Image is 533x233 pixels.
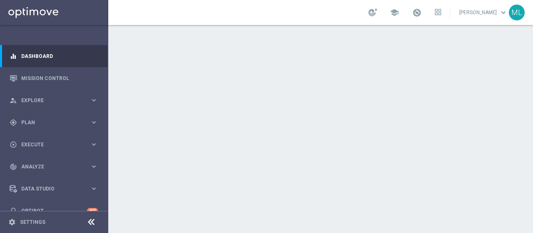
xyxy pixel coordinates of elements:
[10,141,17,148] i: play_circle_outline
[21,142,90,147] span: Execute
[9,97,98,104] button: person_search Explore keyboard_arrow_right
[21,98,90,103] span: Explore
[10,163,17,170] i: track_changes
[10,207,17,215] i: lightbulb
[10,67,98,89] div: Mission Control
[21,120,90,125] span: Plan
[90,140,98,148] i: keyboard_arrow_right
[90,185,98,193] i: keyboard_arrow_right
[21,67,98,89] a: Mission Control
[509,5,525,20] div: ML
[90,163,98,170] i: keyboard_arrow_right
[9,163,98,170] button: track_changes Analyze keyboard_arrow_right
[9,53,98,60] button: equalizer Dashboard
[499,8,508,17] span: keyboard_arrow_down
[458,6,509,19] a: [PERSON_NAME]keyboard_arrow_down
[10,141,90,148] div: Execute
[9,185,98,192] button: Data Studio keyboard_arrow_right
[10,185,90,193] div: Data Studio
[10,200,98,222] div: Optibot
[8,218,16,226] i: settings
[10,163,90,170] div: Analyze
[21,186,90,191] span: Data Studio
[9,75,98,82] button: Mission Control
[20,220,45,225] a: Settings
[21,45,98,67] a: Dashboard
[90,118,98,126] i: keyboard_arrow_right
[10,119,17,126] i: gps_fixed
[21,164,90,169] span: Analyze
[9,141,98,148] button: play_circle_outline Execute keyboard_arrow_right
[21,200,87,222] a: Optibot
[9,119,98,126] button: gps_fixed Plan keyboard_arrow_right
[9,208,98,214] button: lightbulb Optibot +10
[87,208,98,213] div: +10
[10,97,90,104] div: Explore
[10,97,17,104] i: person_search
[10,45,98,67] div: Dashboard
[10,119,90,126] div: Plan
[10,53,17,60] i: equalizer
[390,8,399,17] span: school
[90,96,98,104] i: keyboard_arrow_right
